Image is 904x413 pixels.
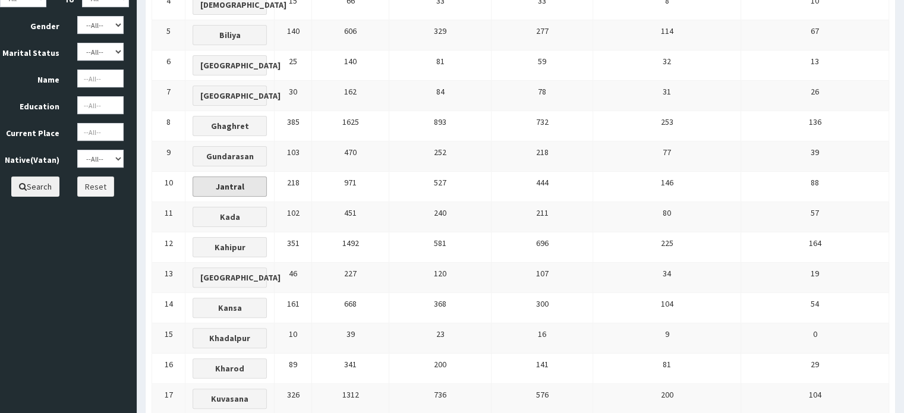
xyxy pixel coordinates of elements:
td: 140 [311,51,389,81]
td: 0 [741,323,889,354]
td: 30 [275,81,311,111]
td: 15 [152,323,185,354]
input: --All-- [77,96,124,114]
td: 164 [741,232,889,263]
td: 39 [741,141,889,172]
button: Search [11,176,59,197]
td: 29 [741,354,889,384]
b: Ghaghret [211,121,249,131]
button: Reset [77,176,114,197]
td: 1492 [311,232,389,263]
td: 6 [152,51,185,81]
td: 668 [311,293,389,323]
td: 252 [389,141,492,172]
td: 146 [593,172,741,202]
td: 12 [152,232,185,263]
td: 26 [741,81,889,111]
td: 9 [152,141,185,172]
td: 103 [275,141,311,172]
td: 351 [275,232,311,263]
td: 107 [491,263,593,293]
td: 39 [311,323,389,354]
td: 606 [311,20,389,51]
td: 16 [152,354,185,384]
td: 141 [491,354,593,384]
td: 84 [389,81,492,111]
b: [GEOGRAPHIC_DATA] [200,60,281,71]
td: 81 [389,51,492,81]
b: [GEOGRAPHIC_DATA] [200,272,281,283]
td: 67 [741,20,889,51]
td: 527 [389,172,492,202]
td: 253 [593,111,741,141]
button: Biliya [193,25,267,45]
td: 11 [152,202,185,232]
td: 114 [593,20,741,51]
td: 341 [311,354,389,384]
input: --All-- [77,70,124,87]
td: 140 [275,20,311,51]
button: Kada [193,207,267,227]
td: 81 [593,354,741,384]
b: Kansa [218,302,242,313]
td: 14 [152,293,185,323]
button: Kuvasana [193,389,267,409]
td: 218 [491,141,593,172]
td: 162 [311,81,389,111]
button: Kansa [193,298,267,318]
b: Gundarasan [206,151,254,162]
td: 971 [311,172,389,202]
button: Jantral [193,176,267,197]
td: 893 [389,111,492,141]
td: 5 [152,20,185,51]
td: 54 [741,293,889,323]
td: 300 [491,293,593,323]
td: 444 [491,172,593,202]
td: 470 [311,141,389,172]
b: Kahipur [215,242,245,253]
td: 31 [593,81,741,111]
td: 161 [275,293,311,323]
button: [GEOGRAPHIC_DATA] [193,55,267,75]
td: 57 [741,202,889,232]
td: 104 [593,293,741,323]
b: Biliya [219,30,241,40]
button: [GEOGRAPHIC_DATA] [193,86,267,106]
td: 19 [741,263,889,293]
b: Kada [220,212,240,222]
td: 240 [389,202,492,232]
button: [GEOGRAPHIC_DATA] [193,267,267,288]
button: Khadalpur [193,328,267,348]
td: 1625 [311,111,389,141]
td: 9 [593,323,741,354]
td: 732 [491,111,593,141]
td: 8 [152,111,185,141]
button: Ghaghret [193,116,267,136]
td: 16 [491,323,593,354]
td: 581 [389,232,492,263]
button: Kharod [193,358,267,379]
td: 59 [491,51,593,81]
b: [GEOGRAPHIC_DATA] [200,90,281,101]
td: 32 [593,51,741,81]
td: 25 [275,51,311,81]
button: Gundarasan [193,146,267,166]
td: 120 [389,263,492,293]
td: 89 [275,354,311,384]
td: 80 [593,202,741,232]
td: 13 [152,263,185,293]
td: 385 [275,111,311,141]
td: 277 [491,20,593,51]
td: 78 [491,81,593,111]
td: 211 [491,202,593,232]
td: 227 [311,263,389,293]
td: 23 [389,323,492,354]
b: Khadalpur [209,333,250,343]
td: 136 [741,111,889,141]
b: Kharod [215,363,244,374]
td: 451 [311,202,389,232]
td: 46 [275,263,311,293]
td: 696 [491,232,593,263]
td: 200 [389,354,492,384]
td: 225 [593,232,741,263]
